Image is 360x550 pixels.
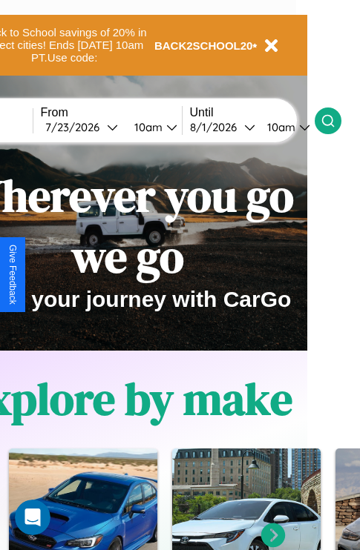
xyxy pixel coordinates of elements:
b: BACK2SCHOOL20 [154,39,253,52]
button: 7/23/2026 [41,119,122,135]
button: 10am [255,119,315,135]
div: Give Feedback [7,245,18,305]
label: From [41,106,182,119]
iframe: Intercom live chat [15,500,50,535]
div: 10am [127,120,166,134]
button: 10am [122,119,182,135]
div: 8 / 1 / 2026 [190,120,244,134]
div: 10am [260,120,299,134]
div: 7 / 23 / 2026 [45,120,107,134]
label: Until [190,106,315,119]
